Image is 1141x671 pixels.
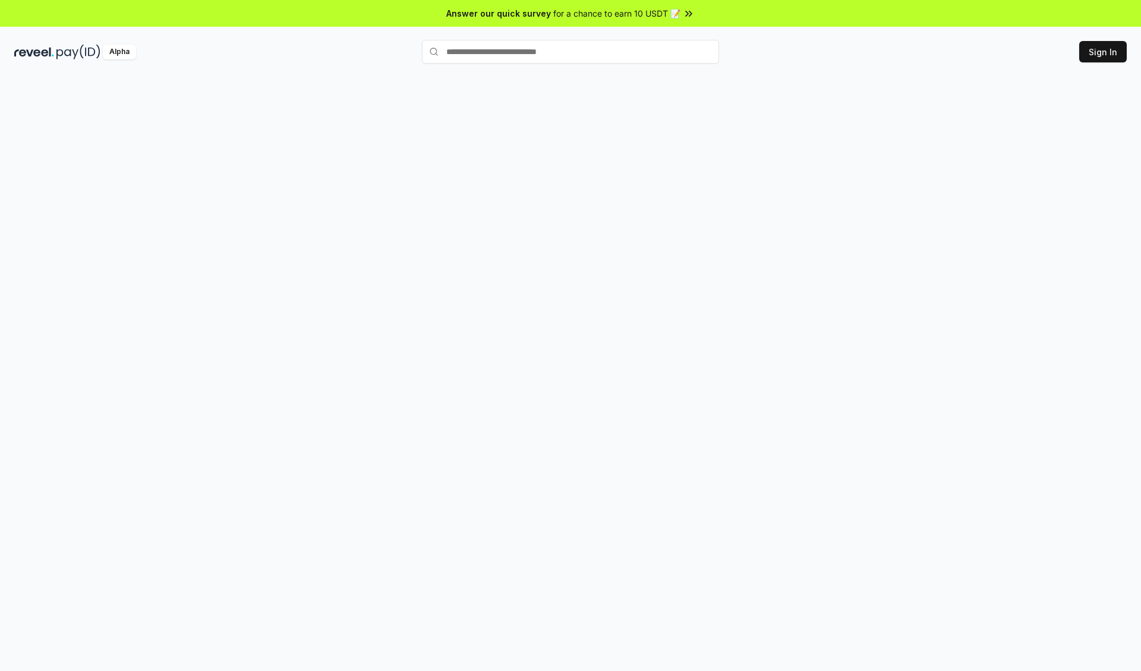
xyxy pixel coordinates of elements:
span: for a chance to earn 10 USDT 📝 [553,7,680,20]
img: reveel_dark [14,45,54,59]
div: Alpha [103,45,136,59]
img: pay_id [56,45,100,59]
span: Answer our quick survey [446,7,551,20]
button: Sign In [1079,41,1127,62]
